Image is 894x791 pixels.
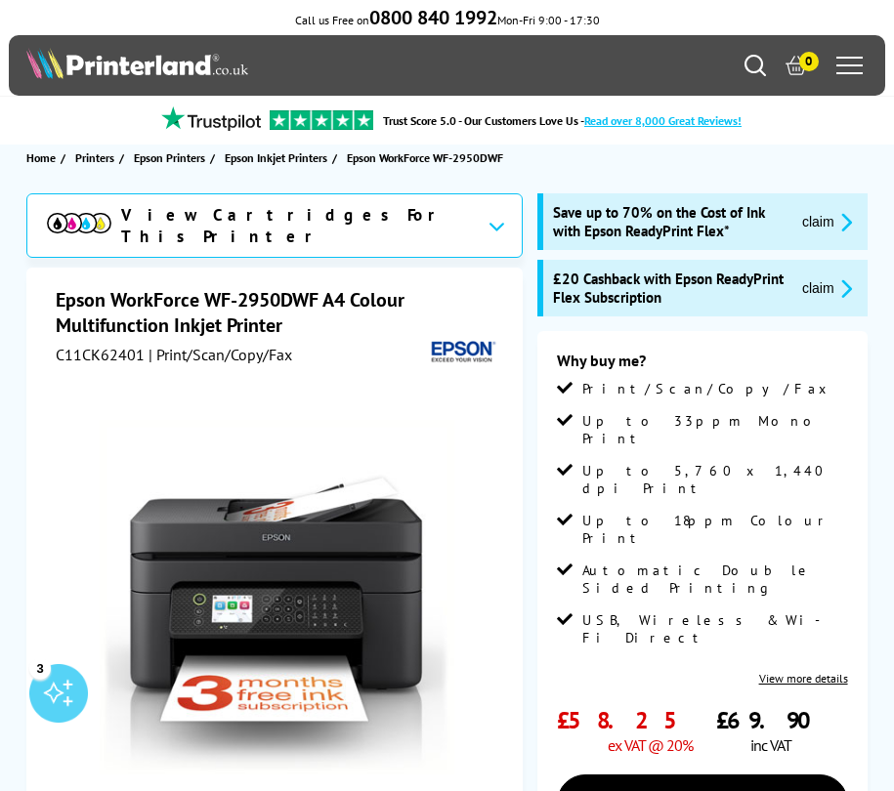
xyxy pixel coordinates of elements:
[745,55,766,76] a: Search
[56,345,145,364] span: C11CK62401
[584,113,742,128] span: Read over 8,000 Great Reviews!
[369,13,497,27] a: 0800 840 1992
[759,671,848,686] a: View more details
[75,147,114,168] span: Printers
[553,270,787,307] span: £20 Cashback with Epson ReadyPrint Flex Subscription
[152,106,270,131] img: trustpilot rating
[270,110,373,130] img: trustpilot rating
[383,113,742,128] a: Trust Score 5.0 - Our Customers Love Us -Read over 8,000 Great Reviews!
[347,147,503,168] span: Epson WorkForce WF-2950DWF
[716,705,825,735] span: £69.90
[347,147,508,168] a: Epson WorkForce WF-2950DWF
[799,52,819,71] span: 0
[796,277,858,300] button: promo-description
[369,5,497,30] b: 0800 840 1992
[425,338,498,367] img: Epson
[582,412,848,447] span: Up to 33ppm Mono Print
[557,351,848,380] div: Why buy me?
[608,735,693,755] span: ex VAT @ 20%
[26,48,447,83] a: Printerland Logo
[121,204,472,247] span: View Cartridges For This Printer
[786,55,807,76] a: 0
[582,380,833,397] span: Print/Scan/Copy/Fax
[557,705,693,735] span: £58.25
[225,147,327,168] span: Epson Inkjet Printers
[56,287,497,338] h1: Epson WorkForce WF-2950DWF A4 Colour Multifunction Inkjet Printer
[582,611,848,646] span: USB, Wireless & Wi-Fi Direct
[75,147,119,168] a: Printers
[225,147,332,168] a: Epson Inkjet Printers
[134,147,210,168] a: Epson Printers
[149,345,292,364] span: | Print/Scan/Copy/Fax
[553,203,787,240] span: Save up to 70% on the Cost of Ink with Epson ReadyPrint Flex*
[750,735,791,755] span: inc VAT
[26,147,61,168] a: Home
[29,657,51,679] div: 3
[796,211,858,233] button: promo-description
[582,462,848,497] span: Up to 5,760 x 1,440 dpi Print
[47,213,110,232] img: cmyk-icon.svg
[582,512,848,547] span: Up to 18ppm Colour Print
[134,147,205,168] span: Epson Printers
[26,147,56,168] span: Home
[100,420,454,774] img: Epson WorkForce WF-2950DWF
[26,48,247,79] img: Printerland Logo
[582,562,848,597] span: Automatic Double Sided Printing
